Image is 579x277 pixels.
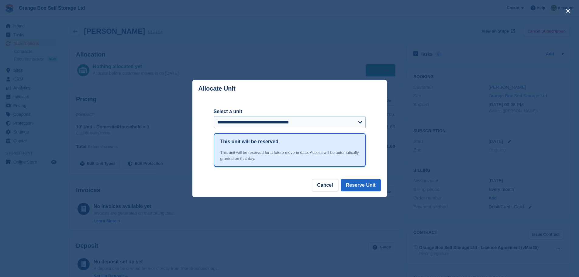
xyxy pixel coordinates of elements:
button: Reserve Unit [341,179,381,191]
label: Select a unit [214,108,366,115]
h1: This unit will be reserved [220,138,278,145]
button: close [563,6,573,16]
div: This unit will be reserved for a future move-in date. Access will be automatically granted on tha... [220,150,359,161]
button: Cancel [312,179,338,191]
p: Allocate Unit [198,85,236,92]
